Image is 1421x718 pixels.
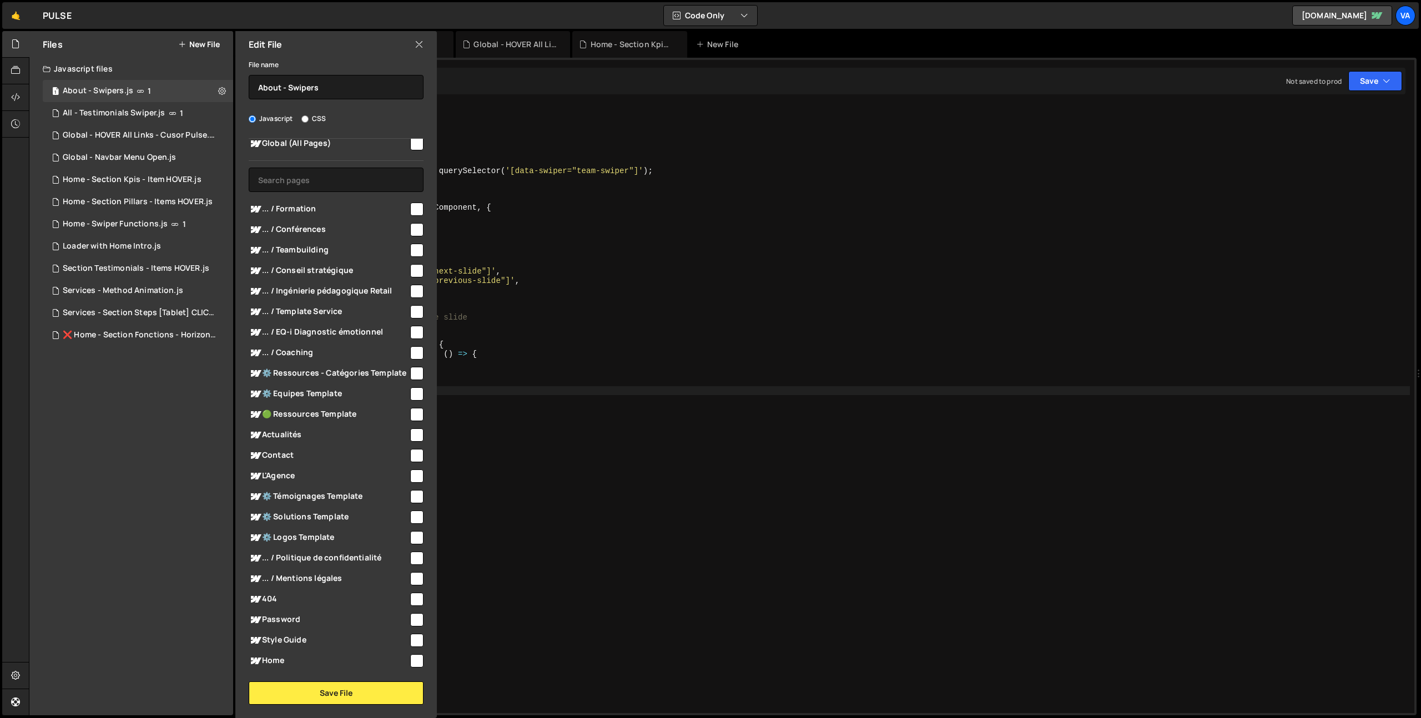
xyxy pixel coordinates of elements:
h2: Files [43,38,63,50]
button: Save File [249,681,424,705]
div: Home - Section Kpis - Item HOVER.js [63,175,201,185]
label: File name [249,59,279,70]
div: Loader with Home Intro.js [63,241,161,251]
a: Va [1395,6,1415,26]
span: L'Agence [249,469,409,483]
span: 1 [180,109,183,118]
span: Password [249,613,409,626]
span: ... / Teambuilding [249,244,409,257]
span: 🟢 Ressources Template [249,408,409,421]
div: New File [696,39,743,50]
span: 1 [183,220,186,229]
input: Javascript [249,115,256,123]
span: ... / Conférences [249,223,409,236]
span: Style Guide [249,634,409,647]
div: Section Testimonials - Items HOVER.js [63,264,209,274]
button: New File [178,40,220,49]
div: 16253/44426.js [43,146,233,169]
span: Contact [249,449,409,462]
div: 16253/44485.js [43,169,233,191]
label: CSS [301,113,326,124]
span: 1 [148,87,151,95]
span: ... / EQ-i Diagnostic émotionnel [249,326,409,339]
span: ... / Mentions légales [249,572,409,585]
div: 16253/44878.js [43,280,233,302]
div: 16253/44429.js [43,191,234,213]
span: ⚙️ Logos Template [249,531,409,544]
div: PULSE [43,9,72,22]
div: Global - Navbar Menu Open.js [63,153,176,163]
div: Javascript files [29,58,233,80]
div: Home - Section Kpis - Item HOVER.js [591,39,674,50]
span: Global (All Pages) [249,137,409,150]
span: Actualités [249,428,409,442]
span: 1 [52,88,59,97]
div: ❌ Home - Section Fonctions - Horizontal scroll.js [63,330,216,340]
span: ... / Conseil stratégique [249,264,409,277]
div: 16253/45780.js [43,102,233,124]
a: 🤙 [2,2,29,29]
span: ... / Template Service [249,305,409,318]
h2: Edit File [249,38,282,50]
span: ... / Formation [249,203,409,216]
div: Not saved to prod [1286,77,1342,86]
span: Home [249,654,409,668]
input: CSS [301,115,309,123]
button: Code Only [664,6,757,26]
div: Home - Swiper Functions.js [63,219,168,229]
input: Name [249,75,424,99]
div: Global - HOVER All Links - Cusor Pulse.js [63,130,216,140]
span: ... / Coaching [249,346,409,360]
div: 16253/46221.js [43,213,233,235]
span: ... / Politique de confidentialité [249,552,409,565]
div: 16253/45790.js [43,302,237,324]
div: Services - Section Steps [Tablet] CLICK.js [63,308,216,318]
div: Services - Method Animation.js [63,286,183,296]
div: All - Testimonials Swiper.js [63,108,165,118]
div: 16253/45325.js [43,257,233,280]
div: 16253/45676.js [43,124,237,146]
div: 16253/45227.js [43,235,233,257]
input: Search pages [249,168,424,192]
button: Save [1348,71,1402,91]
div: 16253/45820.js [43,324,237,346]
span: ⚙️ Témoignages Template [249,490,409,503]
div: 16253/43838.js [43,80,233,102]
span: ⚙️ Solutions Template [249,510,409,524]
label: Javascript [249,113,293,124]
a: [DOMAIN_NAME] [1292,6,1392,26]
div: About - Swipers.js [63,86,133,96]
span: ⚙️ Ressources - Catégories Template [249,367,409,380]
div: Global - HOVER All Links - Cusor Pulse.js [473,39,557,50]
span: ... / Ingénierie pédagogique Retail [249,285,409,298]
span: ⚙️ Equipes Template [249,387,409,401]
div: Home - Section Pillars - Items HOVER.js [63,197,213,207]
span: 404 [249,593,409,606]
